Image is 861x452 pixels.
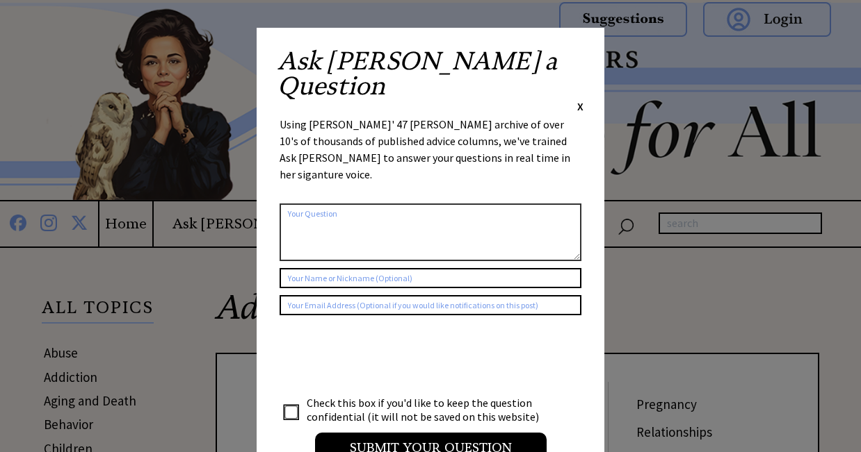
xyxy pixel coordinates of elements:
[280,116,581,196] div: Using [PERSON_NAME]' 47 [PERSON_NAME] archive of over 10's of thousands of published advice colum...
[280,295,581,315] input: Your Email Address (Optional if you would like notifications on this post)
[306,395,552,424] td: Check this box if you'd like to keep the question confidential (it will not be saved on this webs...
[280,329,491,383] iframe: reCAPTCHA
[577,99,584,113] span: X
[280,268,581,288] input: Your Name or Nickname (Optional)
[277,49,584,99] h2: Ask [PERSON_NAME] a Question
